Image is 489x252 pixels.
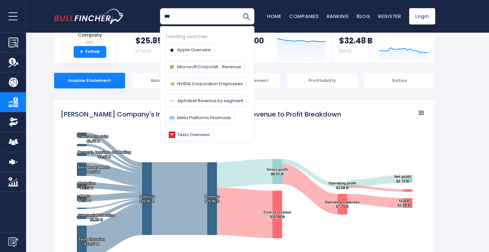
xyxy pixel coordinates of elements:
span: Meta Platforms Financials [177,114,231,121]
text: Operating expenses $7.29 B [325,200,360,209]
strong: + [80,49,83,55]
a: NVIDIA Corporation Employees [165,78,246,90]
span: [PERSON_NAME] Company [69,27,111,38]
div: Trending searches [165,33,249,40]
strong: $25.85 B [136,36,169,46]
img: Company logo [169,115,175,121]
small: KHC [69,39,111,45]
div: Balance Sheet [132,73,203,88]
a: Market Capitalization $32.48 B [DATE] [333,21,434,63]
a: Alphabet Revenue by segment [165,95,247,107]
a: Microsoft Corporati... Revenue [165,61,245,73]
strong: $32.48 B [339,36,372,46]
span: Tesla Overview [177,131,210,138]
a: Meta Platforms Financials [165,112,235,124]
button: Search [238,8,254,24]
div: Ratios [364,73,435,88]
tspan: [PERSON_NAME] Company's Income Statement Analysis: Revenue to Profit Breakdown [61,110,341,119]
div: Profitability [287,73,358,88]
img: Company logo [169,64,175,70]
div: Income Statement [54,73,125,88]
a: Revenue $25.85 B FY 2024 [129,21,231,63]
a: Employees 36,000 FY 2024 [231,21,332,63]
text: Taste Elevation $11.37 B [78,237,105,246]
a: Apple Overview [165,44,215,56]
a: +Follow [74,46,106,58]
text: Net profit $2.74 B [395,175,411,183]
a: Home [267,13,281,20]
small: [DATE] [339,48,352,54]
small: FY 2024 [136,48,151,54]
text: Operating profit $1.68 B [328,181,356,190]
text: Easy Ready Meals $4.75 B [78,165,109,174]
img: Company logo [169,81,175,87]
text: Revenue $25.85 B [204,195,220,203]
text: SG&A $3.49 B [397,199,410,207]
text: Hydration $2.13 B [78,181,95,190]
span: Apple Overview [177,46,211,53]
text: Products $25.85 B [139,195,155,203]
span: Revenue [136,27,224,33]
span: Market Capitalization [339,27,428,33]
img: bullfincher logo [54,9,124,24]
text: Meats $2.14 B [79,194,91,202]
img: Company logo [169,132,175,138]
a: Tesla Overview [165,129,213,141]
img: Company logo [169,47,175,53]
img: Company logo [169,98,175,104]
a: Login [409,8,435,24]
a: Blog [357,13,370,20]
text: Cost of revenue $16.88 B [264,210,291,219]
a: Companies [289,13,319,20]
span: NVIDIA Corporation Employees [177,80,243,87]
span: Alphabet Revenue by segment [177,97,243,104]
text: Desserts, toppings and baking $1.15 B [78,150,131,159]
a: Go to homepage [54,9,124,24]
span: Microsoft Corporati... Revenue [177,63,241,70]
a: Ranking [327,13,349,20]
text: Substantial Snacking $1.23 B [78,213,115,222]
text: Gross profit $8.97 B [266,167,287,176]
text: Cheese and dairy $1.75 B [78,134,108,143]
img: Ownership [8,117,18,127]
a: Register [378,13,401,20]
